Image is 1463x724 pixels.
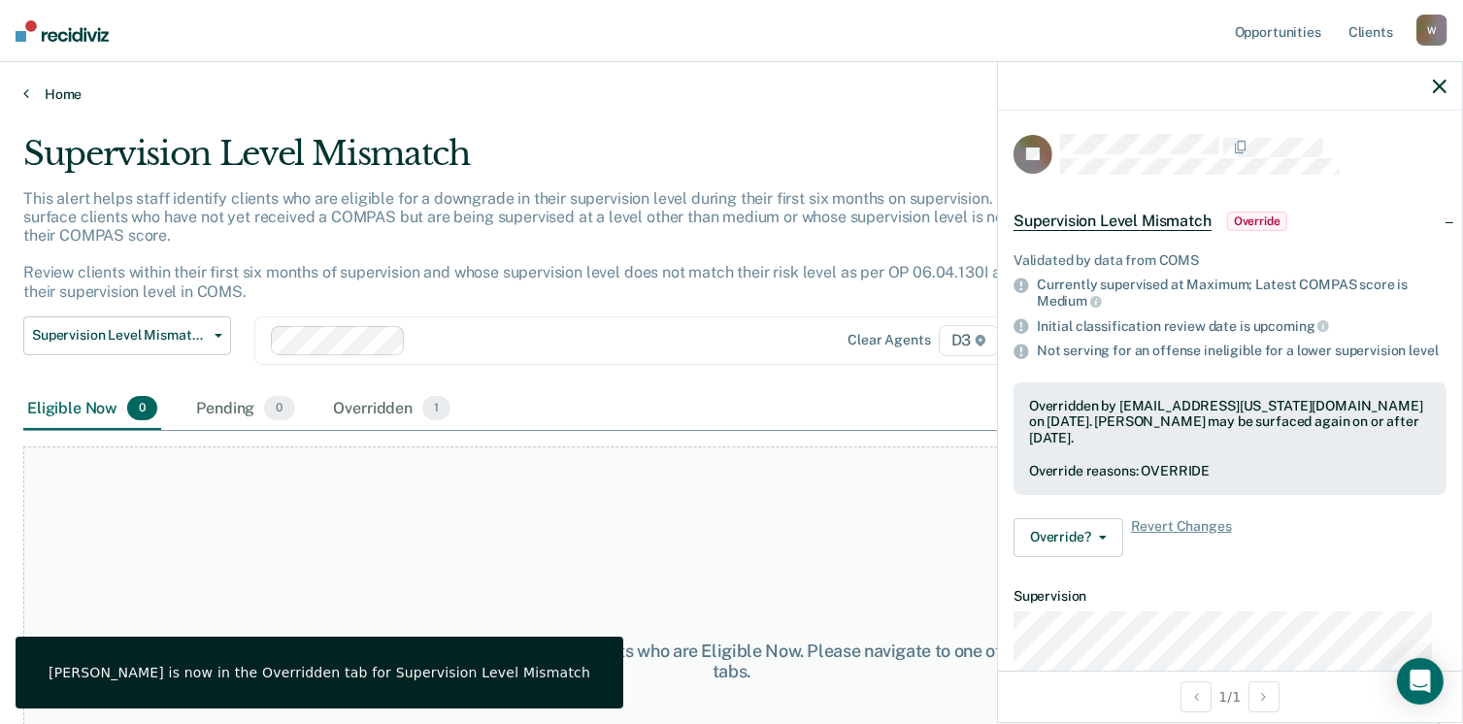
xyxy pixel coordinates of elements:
div: Not serving for an offense ineligible for a lower supervision [1037,343,1446,359]
div: [PERSON_NAME] is now in the Overridden tab for Supervision Level Mismatch [49,664,590,681]
div: Supervision Level MismatchOverride [998,190,1462,252]
span: 1 [422,396,450,421]
button: Next Opportunity [1248,681,1280,712]
dt: Supervision [1014,588,1446,605]
div: W [1416,15,1447,46]
img: Recidiviz [16,20,109,42]
p: This alert helps staff identify clients who are eligible for a downgrade in their supervision lev... [23,189,1103,301]
span: Supervision Level Mismatch [32,327,207,344]
div: Overridden by [EMAIL_ADDRESS][US_STATE][DOMAIN_NAME] on [DATE]. [PERSON_NAME] may be surfaced aga... [1029,398,1431,446]
div: Supervision Level Mismatch [23,134,1120,189]
div: Override reasons: OVERRIDE [1029,463,1431,479]
button: Override? [1014,518,1123,557]
div: 1 / 1 [998,671,1462,722]
span: Medium [1037,293,1102,309]
div: Pending [192,388,298,431]
span: Revert Changes [1131,518,1232,557]
a: Home [23,85,1440,103]
div: Initial classification review date is [1037,317,1446,335]
div: Eligible Now [23,388,161,431]
span: Supervision Level Mismatch [1014,212,1212,231]
span: 0 [264,396,294,421]
span: level [1409,343,1438,358]
span: upcoming [1253,318,1330,334]
span: 0 [127,396,157,421]
div: At this time, there are no clients who are Eligible Now. Please navigate to one of the other tabs. [378,641,1085,682]
button: Previous Opportunity [1180,681,1212,712]
div: Clear agents [848,332,930,348]
div: Overridden [330,388,455,431]
span: D3 [939,325,1000,356]
div: Currently supervised at Maximum; Latest COMPAS score is [1037,277,1446,310]
div: Validated by data from COMS [1014,252,1446,269]
span: Override [1227,212,1287,231]
div: Open Intercom Messenger [1397,658,1444,705]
